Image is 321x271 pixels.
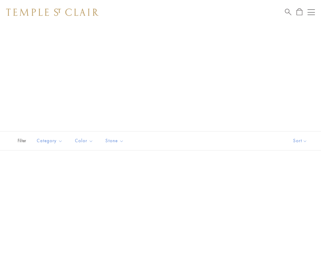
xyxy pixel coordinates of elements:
[32,134,67,148] button: Category
[72,137,98,145] span: Color
[6,9,98,16] img: Temple St. Clair
[102,137,128,145] span: Stone
[101,134,128,148] button: Stone
[279,132,321,150] button: Show sort by
[34,137,67,145] span: Category
[308,9,315,16] button: Open navigation
[70,134,98,148] button: Color
[285,8,291,16] a: Search
[297,8,302,16] a: Open Shopping Bag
